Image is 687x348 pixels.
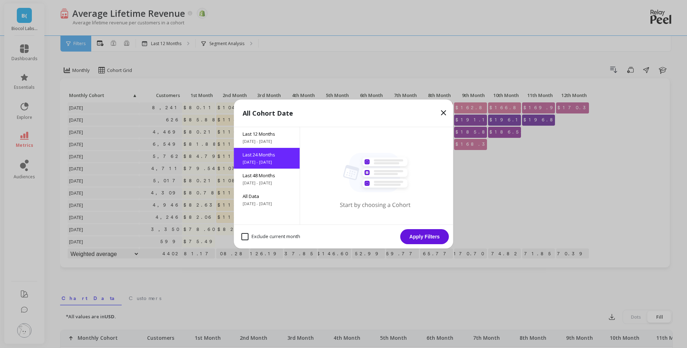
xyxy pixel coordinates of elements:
[243,201,291,207] span: [DATE] - [DATE]
[242,233,300,240] span: Exclude current month
[400,229,449,244] button: Apply Filters
[243,193,291,199] span: All Data
[243,139,291,144] span: [DATE] - [DATE]
[243,180,291,186] span: [DATE] - [DATE]
[243,159,291,165] span: [DATE] - [DATE]
[243,172,291,179] span: Last 48 Months
[243,108,293,118] p: All Cohort Date
[243,131,291,137] span: Last 12 Months
[243,151,291,158] span: Last 24 Months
